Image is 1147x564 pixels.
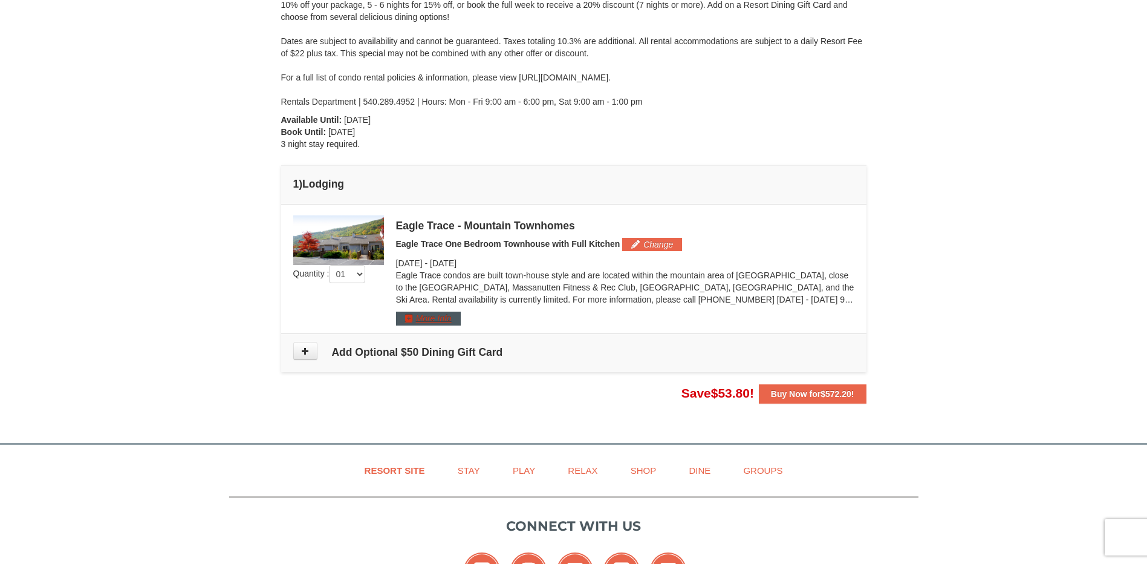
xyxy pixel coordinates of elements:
span: - [424,258,427,268]
button: Buy Now for$572.20! [759,384,866,404]
p: Connect with us [229,516,918,536]
button: More Info [396,312,461,325]
a: Shop [616,457,672,484]
span: [DATE] [328,127,355,137]
span: [DATE] [430,258,457,268]
strong: Buy Now for ! [771,389,854,399]
a: Play [498,457,550,484]
a: Stay [443,457,495,484]
span: [DATE] [344,115,371,125]
a: Groups [728,457,798,484]
span: $572.20 [820,389,851,399]
strong: Available Until: [281,115,342,125]
span: Quantity : [293,269,366,278]
span: Save ! [681,386,754,400]
a: Dine [674,457,726,484]
span: $53.80 [711,386,750,400]
span: Eagle Trace One Bedroom Townhouse with Full Kitchen [396,239,620,249]
a: Resort Site [349,457,440,484]
h4: Add Optional $50 Dining Gift Card [293,346,854,358]
p: Eagle Trace condos are built town-house style and are located within the mountain area of [GEOGRA... [396,269,854,306]
button: Change [622,238,682,251]
div: Eagle Trace - Mountain Townhomes [396,220,854,232]
strong: Book Until: [281,127,327,137]
img: 19218983-1-9b289e55.jpg [293,215,384,265]
span: ) [299,178,302,190]
h4: 1 Lodging [293,178,854,190]
span: [DATE] [396,258,423,268]
a: Relax [553,457,612,484]
span: 3 night stay required. [281,139,360,149]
